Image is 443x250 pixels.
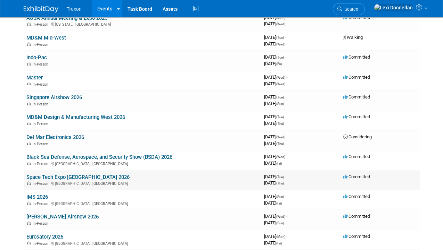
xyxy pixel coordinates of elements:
[26,35,66,41] a: MD&M Mid-West
[264,81,285,86] span: [DATE]
[276,221,284,225] span: (Sun)
[264,220,284,225] span: [DATE]
[264,94,286,100] span: [DATE]
[27,241,31,245] img: In-Person Event
[276,16,285,20] span: (Mon)
[33,162,50,166] span: In-Person
[27,181,31,185] img: In-Person Event
[27,42,31,46] img: In-Person Event
[26,234,63,240] a: Eurosatory 2026
[264,240,282,245] span: [DATE]
[276,115,284,119] span: (Tue)
[26,75,43,81] a: Master
[286,214,287,219] span: -
[26,194,48,200] a: IMS 2026
[264,200,282,206] span: [DATE]
[285,174,286,179] span: -
[285,94,286,100] span: -
[26,200,259,206] div: [GEOGRAPHIC_DATA], [GEOGRAPHIC_DATA]
[33,181,50,186] span: In-Person
[264,41,285,46] span: [DATE]
[333,3,365,15] a: Search
[374,4,413,11] img: Lexi Donnellan
[343,54,370,60] span: Committed
[264,154,287,159] span: [DATE]
[26,134,84,140] a: Del Mar Electronics 2026
[33,42,50,47] span: In-Person
[343,154,370,159] span: Committed
[343,134,372,139] span: Considering
[285,194,286,199] span: -
[264,214,287,219] span: [DATE]
[285,35,286,40] span: -
[276,55,284,59] span: (Tue)
[276,155,285,159] span: (Wed)
[264,141,284,146] span: [DATE]
[285,54,286,60] span: -
[276,76,285,79] span: (Wed)
[26,180,259,186] div: [GEOGRAPHIC_DATA], [GEOGRAPHIC_DATA]
[264,121,284,126] span: [DATE]
[343,114,370,119] span: Committed
[276,235,285,239] span: (Mon)
[26,240,259,246] div: [GEOGRAPHIC_DATA], [GEOGRAPHIC_DATA]
[26,161,259,166] div: [GEOGRAPHIC_DATA], [GEOGRAPHIC_DATA]
[276,135,285,139] span: (Wed)
[26,114,125,120] a: MD&M Design & Manufacturing West 2026
[343,35,363,40] span: Walking
[264,134,287,139] span: [DATE]
[343,194,370,199] span: Committed
[286,234,287,239] span: -
[285,114,286,119] span: -
[26,174,130,180] a: Space Tech Expo [GEOGRAPHIC_DATA] 2026
[343,15,370,20] span: Committed
[276,62,282,66] span: (Fri)
[342,7,358,12] span: Search
[264,61,282,66] span: [DATE]
[276,95,284,99] span: (Tue)
[264,75,287,80] span: [DATE]
[27,201,31,205] img: In-Person Event
[276,241,282,245] span: (Fri)
[24,6,58,13] img: ExhibitDay
[343,94,370,100] span: Committed
[26,21,259,27] div: [US_STATE], [GEOGRAPHIC_DATA]
[27,22,31,26] img: In-Person Event
[264,194,286,199] span: [DATE]
[276,82,285,86] span: (Wed)
[276,175,284,179] span: (Tue)
[264,54,286,60] span: [DATE]
[33,62,50,67] span: In-Person
[264,180,284,186] span: [DATE]
[343,174,370,179] span: Committed
[33,221,50,226] span: In-Person
[264,15,287,20] span: [DATE]
[264,101,284,106] span: [DATE]
[27,82,31,86] img: In-Person Event
[33,241,50,246] span: In-Person
[343,234,370,239] span: Committed
[33,102,50,106] span: In-Person
[27,142,31,145] img: In-Person Event
[276,181,284,185] span: (Thu)
[27,122,31,125] img: In-Person Event
[264,35,286,40] span: [DATE]
[26,94,82,101] a: Singapore Airshow 2026
[286,75,287,80] span: -
[27,221,31,225] img: In-Person Event
[276,215,285,218] span: (Wed)
[264,114,286,119] span: [DATE]
[27,102,31,105] img: In-Person Event
[343,75,370,80] span: Committed
[33,22,50,27] span: In-Person
[264,234,287,239] span: [DATE]
[276,195,284,199] span: (Sun)
[33,201,50,206] span: In-Person
[343,214,370,219] span: Committed
[276,122,284,126] span: (Thu)
[264,21,285,26] span: [DATE]
[26,54,47,61] a: Indo-Pac
[26,154,172,160] a: Black Sea Defense, Aerospace, and Security Show (BSDA) 2026
[33,122,50,126] span: In-Person
[276,36,284,40] span: (Tue)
